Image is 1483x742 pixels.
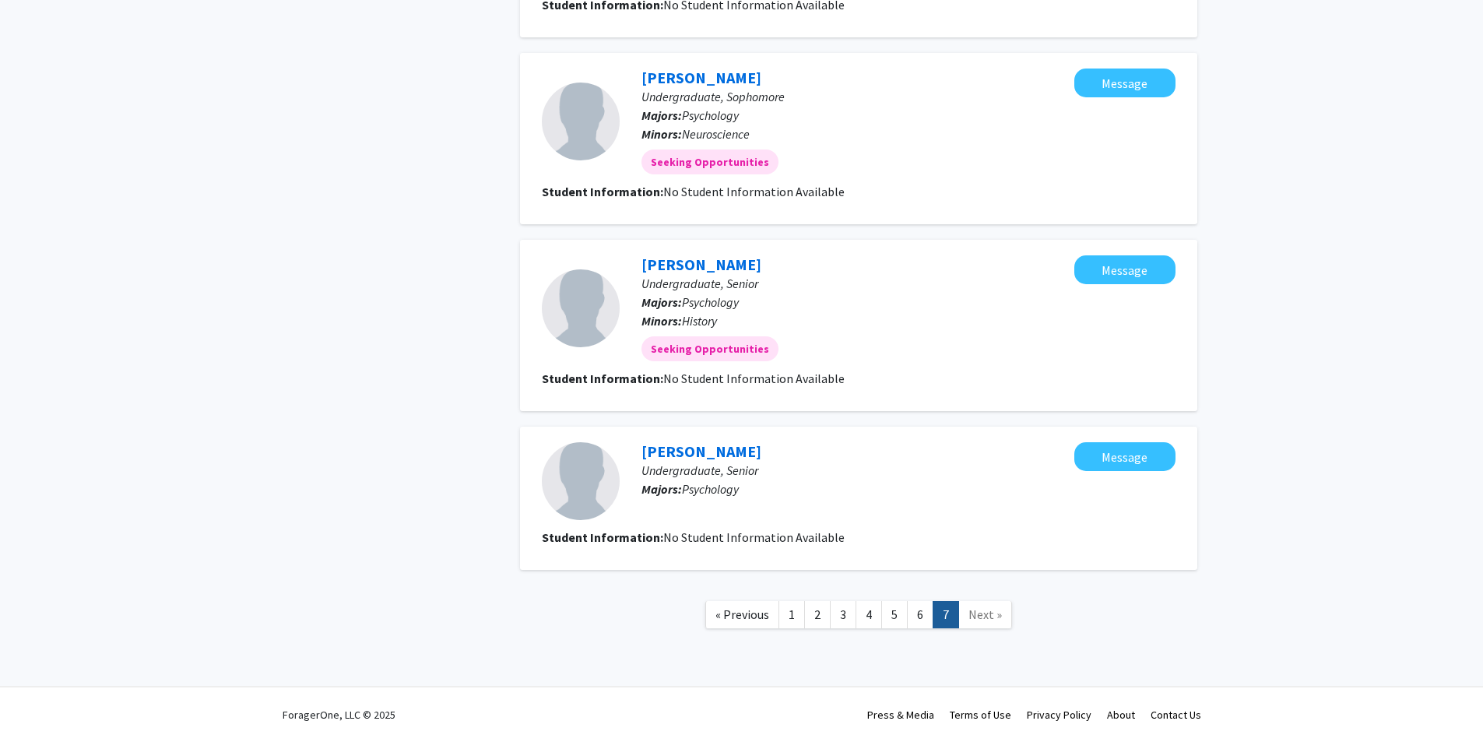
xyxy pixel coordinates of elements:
b: Student Information: [542,371,663,386]
a: 4 [856,601,882,628]
div: ForagerOne, LLC © 2025 [283,687,395,742]
span: Undergraduate, Senior [641,462,758,478]
span: Psychology [682,481,739,497]
a: Next Page [958,601,1012,628]
span: Psychology [682,294,739,310]
span: Psychology [682,107,739,123]
a: 1 [778,601,805,628]
mat-chip: Seeking Opportunities [641,336,778,361]
span: « Previous [715,607,769,622]
a: 6 [907,601,933,628]
b: Student Information: [542,184,663,199]
span: No Student Information Available [663,184,845,199]
a: [PERSON_NAME] [641,68,761,87]
b: Minors: [641,313,682,329]
nav: Page navigation [520,586,1197,649]
a: About [1107,708,1135,722]
b: Minors: [641,126,682,142]
a: 2 [804,601,831,628]
b: Majors: [641,294,682,310]
b: Student Information: [542,529,663,545]
a: Contact Us [1151,708,1201,722]
span: Next » [968,607,1002,622]
a: Previous [705,601,779,628]
a: Privacy Policy [1027,708,1091,722]
a: 7 [933,601,959,628]
button: Message Benjamin Wang [1074,442,1176,471]
span: No Student Information Available [663,529,845,545]
span: Undergraduate, Senior [641,276,758,291]
span: Undergraduate, Sophomore [641,89,785,104]
a: Terms of Use [950,708,1011,722]
b: Majors: [641,481,682,497]
a: Press & Media [867,708,934,722]
span: History [682,313,717,329]
button: Message Daisy Gray [1074,255,1176,284]
iframe: Chat [12,672,66,730]
a: 5 [881,601,908,628]
a: 3 [830,601,856,628]
span: No Student Information Available [663,371,845,386]
mat-chip: Seeking Opportunities [641,149,778,174]
a: [PERSON_NAME] [641,441,761,461]
span: Neuroscience [682,126,750,142]
b: Majors: [641,107,682,123]
a: [PERSON_NAME] [641,255,761,274]
button: Message Jacob Kaplan [1074,69,1176,97]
